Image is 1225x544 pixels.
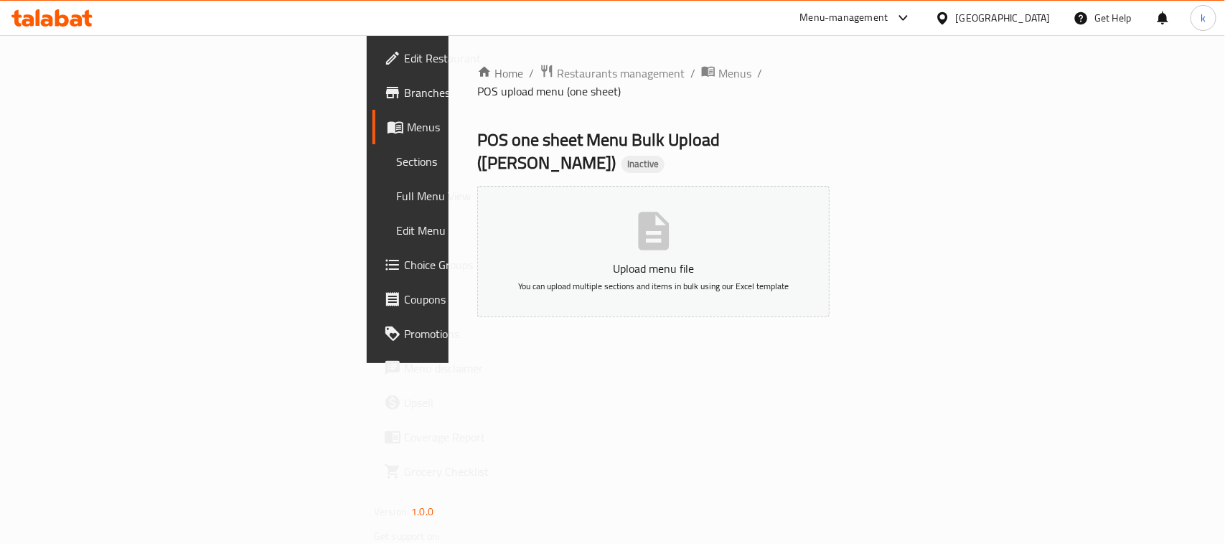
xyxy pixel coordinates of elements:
[540,64,685,83] a: Restaurants management
[404,394,560,411] span: Upsell
[372,282,571,316] a: Coupons
[404,325,560,342] span: Promotions
[372,75,571,110] a: Branches
[757,65,762,82] li: /
[396,187,560,205] span: Full Menu View
[372,385,571,420] a: Upsell
[404,256,560,273] span: Choice Groups
[404,428,560,446] span: Coverage Report
[374,502,409,521] span: Version:
[385,213,571,248] a: Edit Menu
[701,64,751,83] a: Menus
[411,502,433,521] span: 1.0.0
[404,84,560,101] span: Branches
[372,248,571,282] a: Choice Groups
[499,260,807,277] p: Upload menu file
[800,9,888,27] div: Menu-management
[518,278,789,294] span: You can upload multiple sections and items in bulk using our Excel template
[1201,10,1206,26] span: k
[372,316,571,351] a: Promotions
[477,123,720,179] span: POS one sheet Menu Bulk Upload ( [PERSON_NAME] )
[404,360,560,377] span: Menu disclaimer
[477,64,830,100] nav: breadcrumb
[404,291,560,308] span: Coupons
[385,144,571,179] a: Sections
[956,10,1051,26] div: [GEOGRAPHIC_DATA]
[372,110,571,144] a: Menus
[372,420,571,454] a: Coverage Report
[407,118,560,136] span: Menus
[372,41,571,75] a: Edit Restaurant
[396,153,560,170] span: Sections
[718,65,751,82] span: Menus
[621,158,665,170] span: Inactive
[372,351,571,385] a: Menu disclaimer
[385,179,571,213] a: Full Menu View
[557,65,685,82] span: Restaurants management
[404,50,560,67] span: Edit Restaurant
[477,186,830,317] button: Upload menu fileYou can upload multiple sections and items in bulk using our Excel template
[621,156,665,173] div: Inactive
[690,65,695,82] li: /
[404,463,560,480] span: Grocery Checklist
[396,222,560,239] span: Edit Menu
[372,454,571,489] a: Grocery Checklist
